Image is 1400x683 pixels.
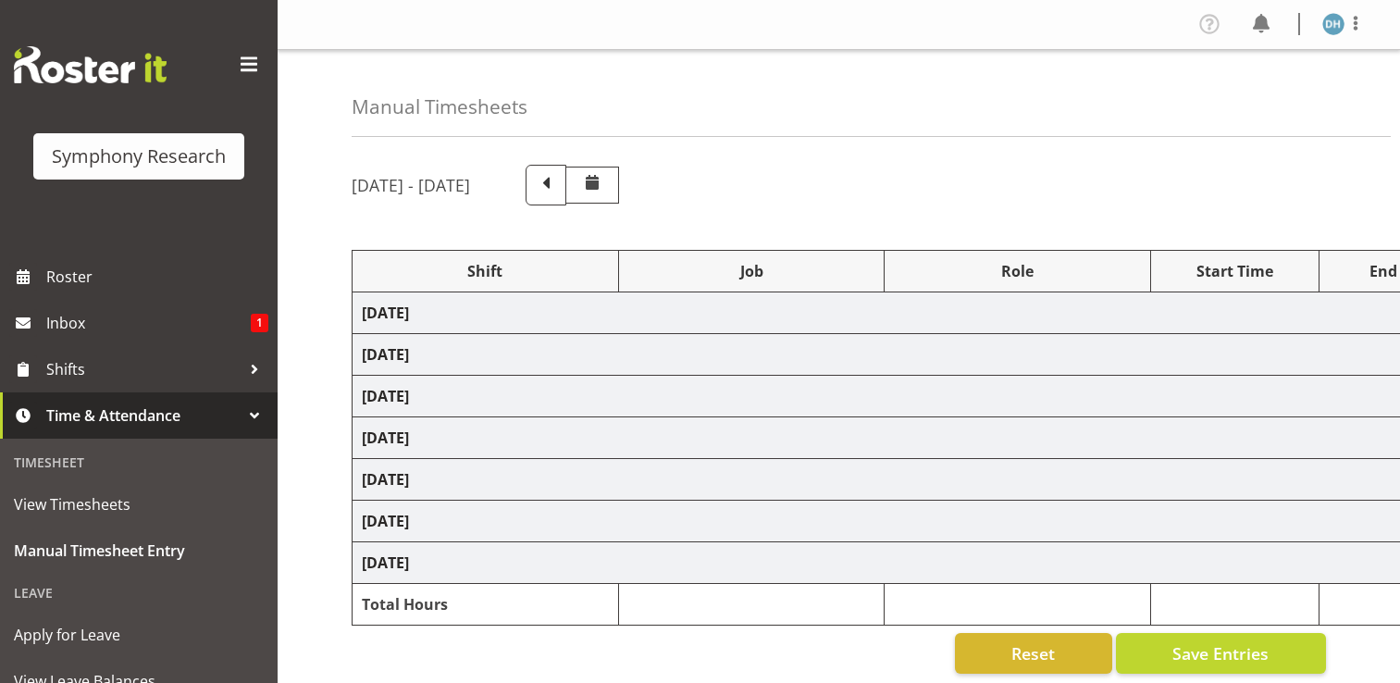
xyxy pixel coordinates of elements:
h5: [DATE] - [DATE] [352,175,470,195]
a: Apply for Leave [5,612,273,658]
a: Manual Timesheet Entry [5,528,273,574]
button: Reset [955,633,1112,674]
div: Job [628,260,875,282]
span: View Timesheets [14,491,264,518]
div: Leave [5,574,273,612]
span: Manual Timesheet Entry [14,537,264,565]
span: Reset [1011,641,1055,665]
div: Symphony Research [52,143,226,170]
div: Timesheet [5,443,273,481]
div: Role [894,260,1141,282]
a: View Timesheets [5,481,273,528]
span: Roster [46,263,268,291]
button: Save Entries [1116,633,1326,674]
span: Inbox [46,309,251,337]
span: Shifts [46,355,241,383]
span: Apply for Leave [14,621,264,649]
img: deborah-hull-brown2052.jpg [1322,13,1344,35]
h4: Manual Timesheets [352,96,527,118]
div: Shift [362,260,609,282]
img: Rosterit website logo [14,46,167,83]
td: Total Hours [353,584,619,626]
div: Start Time [1160,260,1309,282]
span: Save Entries [1172,641,1269,665]
span: Time & Attendance [46,402,241,429]
span: 1 [251,314,268,332]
